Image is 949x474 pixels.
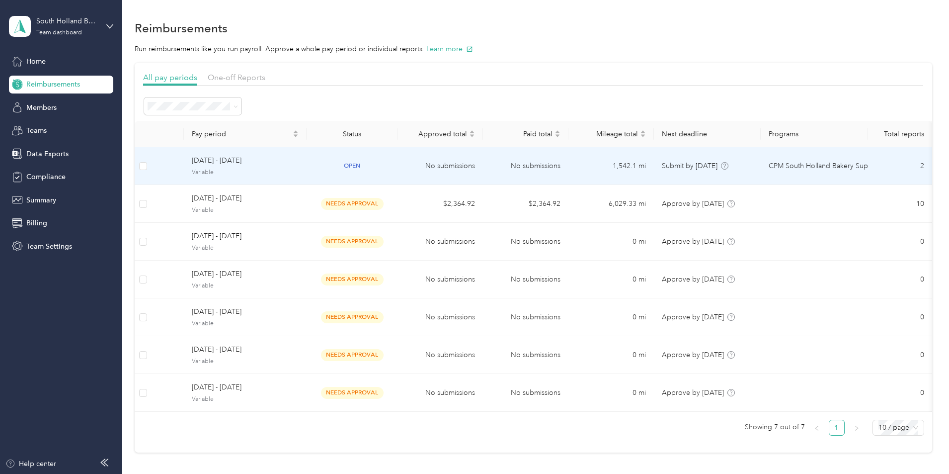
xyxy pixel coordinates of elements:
li: Previous Page [809,420,825,436]
a: 1 [829,420,844,435]
td: 1,542.1 mi [568,147,654,185]
span: caret-up [640,129,646,135]
button: left [809,420,825,436]
span: caret-up [469,129,475,135]
span: 10 / page [878,420,918,435]
span: [DATE] - [DATE] [192,382,299,393]
td: $2,364.92 [483,185,568,223]
span: Approve by [DATE] [662,388,724,397]
span: [DATE] - [DATE] [192,155,299,166]
span: [DATE] - [DATE] [192,306,299,317]
th: Mileage total [568,121,654,147]
td: 6,029.33 mi [568,185,654,223]
td: 0 mi [568,223,654,261]
span: Summary [26,195,56,205]
li: 1 [829,420,845,436]
div: Page Size [872,420,924,436]
span: [DATE] - [DATE] [192,344,299,355]
span: needs approval [321,274,384,285]
span: Team Settings [26,241,72,252]
span: caret-up [293,129,299,135]
span: left [814,425,820,431]
span: open [339,160,366,172]
span: Approved total [405,130,467,138]
th: Approved total [397,121,483,147]
td: 0 mi [568,261,654,298]
td: 0 mi [568,336,654,374]
td: 0 mi [568,374,654,412]
td: $2,364.92 [397,185,483,223]
span: [DATE] - [DATE] [192,231,299,242]
button: Learn more [426,44,473,54]
span: [DATE] - [DATE] [192,193,299,204]
td: No submissions [483,147,568,185]
span: Pay period [192,130,291,138]
td: No submissions [483,261,568,298]
div: Status [315,130,390,138]
td: No submissions [397,223,483,261]
td: 10 [868,185,932,223]
span: CPM South Holland Bakery Supply Co [769,161,889,172]
span: Teams [26,125,47,136]
span: Approve by [DATE] [662,313,724,321]
span: Reimbursements [26,79,80,90]
span: Variable [192,168,299,177]
td: No submissions [483,374,568,412]
td: 0 [868,223,932,261]
span: Variable [192,282,299,290]
span: caret-down [554,133,560,139]
span: caret-down [293,133,299,139]
div: Team dashboard [36,30,82,36]
li: Next Page [849,420,865,436]
td: No submissions [397,261,483,298]
span: caret-up [554,129,560,135]
span: All pay periods [143,73,197,82]
span: Approve by [DATE] [662,237,724,246]
span: Variable [192,206,299,215]
button: Help center [5,459,56,469]
td: 2 [868,147,932,185]
span: [DATE] - [DATE] [192,269,299,280]
span: needs approval [321,198,384,209]
td: No submissions [397,298,483,336]
iframe: Everlance-gr Chat Button Frame [893,418,949,474]
span: Variable [192,395,299,404]
span: Mileage total [576,130,638,138]
p: Run reimbursements like you run payroll. Approve a whole pay period or individual reports. [135,44,932,54]
td: No submissions [397,147,483,185]
span: Home [26,56,46,67]
td: No submissions [483,336,568,374]
span: Variable [192,357,299,366]
td: No submissions [397,336,483,374]
button: right [849,420,865,436]
th: Next deadline [654,121,761,147]
span: Members [26,102,57,113]
td: No submissions [397,374,483,412]
span: caret-down [469,133,475,139]
td: 0 [868,374,932,412]
span: Data Exports [26,149,69,159]
th: Total reports [868,121,932,147]
td: 0 mi [568,298,654,336]
span: Showing 7 out of 7 [745,420,805,435]
th: Paid total [483,121,568,147]
span: Compliance [26,172,66,182]
div: South Holland Bakery Supply [36,16,98,26]
span: needs approval [321,311,384,323]
span: Approve by [DATE] [662,275,724,284]
span: Approve by [DATE] [662,199,724,208]
span: caret-down [640,133,646,139]
th: Pay period [184,121,307,147]
h1: Reimbursements [135,23,228,33]
span: needs approval [321,236,384,247]
span: Variable [192,244,299,253]
td: 0 [868,298,932,336]
span: right [854,425,860,431]
span: Variable [192,319,299,328]
td: No submissions [483,298,568,336]
span: Paid total [491,130,553,138]
span: One-off Reports [208,73,265,82]
th: Programs [761,121,868,147]
td: 0 [868,261,932,298]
